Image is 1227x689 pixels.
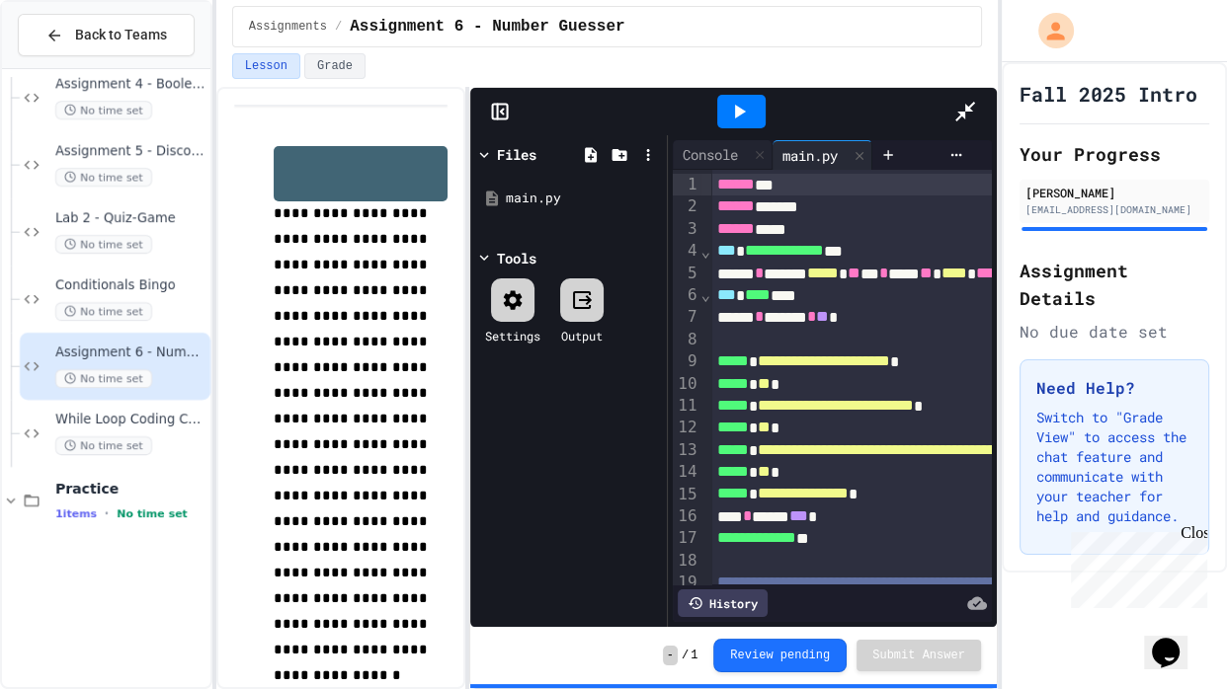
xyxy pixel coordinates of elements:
[1063,524,1207,608] iframe: chat widget
[55,143,206,160] span: Assignment 5 - Discount Calculator
[673,461,699,483] div: 14
[700,285,712,304] span: Fold line
[506,189,660,208] div: main.py
[1020,80,1197,108] h1: Fall 2025 Intro
[673,572,699,593] div: 19
[700,242,712,261] span: Fold line
[673,395,699,417] div: 11
[18,14,195,56] button: Back to Teams
[55,412,206,428] span: While Loop Coding Challenges In-Class
[691,648,697,663] span: 1
[55,344,206,361] span: Assignment 6 - Number Guesser
[75,25,167,45] span: Back to Teams
[1025,202,1203,217] div: [EMAIL_ADDRESS][DOMAIN_NAME]
[673,329,699,350] div: 8
[673,284,699,306] div: 6
[249,19,327,35] span: Assignments
[773,140,872,170] div: main.py
[55,480,206,498] span: Practice
[673,174,699,195] div: 1
[55,277,206,294] span: Conditionals Bingo
[55,101,152,119] span: No time set
[673,263,699,284] div: 5
[485,327,540,344] div: Settings
[55,507,97,520] span: 1 items
[55,168,152,187] span: No time set
[673,484,699,505] div: 15
[673,373,699,395] div: 10
[673,439,699,461] div: 13
[673,195,699,217] div: 2
[1036,376,1192,400] h3: Need Help?
[713,639,847,672] button: Review pending
[673,527,699,549] div: 17
[55,369,152,388] span: No time set
[1020,257,1209,312] h2: Assignment Details
[1025,184,1203,201] div: [PERSON_NAME]
[55,210,206,227] span: Lab 2 - Quiz-Game
[673,140,773,170] div: Console
[55,302,152,321] span: No time set
[8,8,136,125] div: Chat with us now!Close
[857,640,981,671] button: Submit Answer
[561,327,603,344] div: Output
[673,505,699,527] div: 16
[232,53,300,79] button: Lesson
[117,507,188,520] span: No time set
[350,15,624,38] span: Assignment 6 - Number Guesser
[773,145,848,166] div: main.py
[673,240,699,262] div: 4
[1020,320,1209,344] div: No due date set
[673,350,699,372] div: 9
[1018,8,1079,53] div: My Account
[304,53,366,79] button: Grade
[55,76,206,93] span: Assignment 4 - Booleans
[1036,408,1192,526] p: Switch to "Grade View" to access the chat feature and communicate with your teacher for help and ...
[872,648,965,663] span: Submit Answer
[673,417,699,438] div: 12
[335,19,342,35] span: /
[673,306,699,328] div: 7
[497,144,536,165] div: Files
[1020,140,1209,168] h2: Your Progress
[678,589,768,617] div: History
[1144,610,1207,669] iframe: chat widget
[497,248,536,268] div: Tools
[105,505,109,521] span: •
[673,550,699,572] div: 18
[55,235,152,254] span: No time set
[673,218,699,240] div: 3
[663,646,678,665] span: -
[673,144,748,165] div: Console
[682,648,689,663] span: /
[55,436,152,455] span: No time set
